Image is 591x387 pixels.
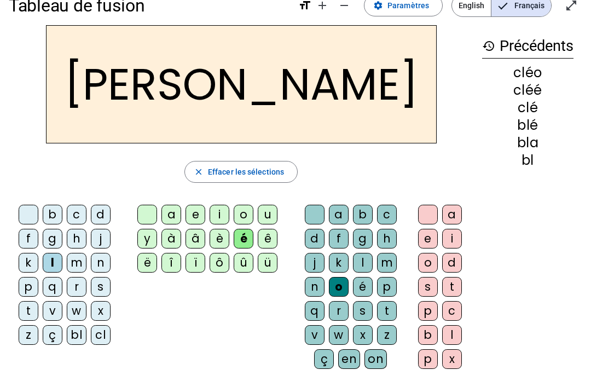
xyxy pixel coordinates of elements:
[186,205,205,224] div: e
[364,349,387,369] div: on
[482,136,573,149] div: bla
[442,349,462,369] div: x
[91,277,111,297] div: s
[258,205,277,224] div: u
[67,229,86,249] div: h
[305,325,325,345] div: v
[19,325,38,345] div: z
[305,229,325,249] div: d
[161,229,181,249] div: à
[67,277,86,297] div: r
[482,154,573,167] div: bl
[353,229,373,249] div: g
[377,277,397,297] div: p
[161,205,181,224] div: a
[377,205,397,224] div: c
[353,205,373,224] div: b
[46,25,437,143] h2: [PERSON_NAME]
[418,277,438,297] div: s
[418,253,438,273] div: o
[418,325,438,345] div: b
[329,301,349,321] div: r
[314,349,334,369] div: ç
[258,229,277,249] div: ê
[19,301,38,321] div: t
[338,349,360,369] div: en
[91,301,111,321] div: x
[329,229,349,249] div: f
[482,34,573,59] h3: Précédents
[186,253,205,273] div: ï
[43,253,62,273] div: l
[91,229,111,249] div: j
[19,253,38,273] div: k
[234,229,253,249] div: é
[210,229,229,249] div: è
[258,253,277,273] div: ü
[91,325,111,345] div: cl
[442,325,462,345] div: l
[161,253,181,273] div: î
[482,84,573,97] div: cléé
[67,325,86,345] div: bl
[194,167,204,177] mat-icon: close
[353,253,373,273] div: l
[43,205,62,224] div: b
[482,39,495,53] mat-icon: history
[377,229,397,249] div: h
[329,325,349,345] div: w
[373,1,383,10] mat-icon: settings
[184,161,298,183] button: Effacer les sélections
[482,66,573,79] div: cléo
[234,253,253,273] div: û
[329,253,349,273] div: k
[137,253,157,273] div: ë
[442,277,462,297] div: t
[43,229,62,249] div: g
[67,301,86,321] div: w
[329,277,349,297] div: o
[91,205,111,224] div: d
[186,229,205,249] div: â
[43,277,62,297] div: q
[234,205,253,224] div: o
[43,301,62,321] div: v
[19,277,38,297] div: p
[482,101,573,114] div: clé
[377,301,397,321] div: t
[353,277,373,297] div: é
[305,301,325,321] div: q
[418,301,438,321] div: p
[43,325,62,345] div: ç
[210,205,229,224] div: i
[67,205,86,224] div: c
[210,253,229,273] div: ô
[442,301,462,321] div: c
[442,229,462,249] div: i
[353,301,373,321] div: s
[442,253,462,273] div: d
[377,325,397,345] div: z
[329,205,349,224] div: a
[137,229,157,249] div: y
[377,253,397,273] div: m
[19,229,38,249] div: f
[442,205,462,224] div: a
[418,229,438,249] div: e
[305,253,325,273] div: j
[482,119,573,132] div: blé
[208,165,284,178] span: Effacer les sélections
[418,349,438,369] div: p
[67,253,86,273] div: m
[91,253,111,273] div: n
[353,325,373,345] div: x
[305,277,325,297] div: n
